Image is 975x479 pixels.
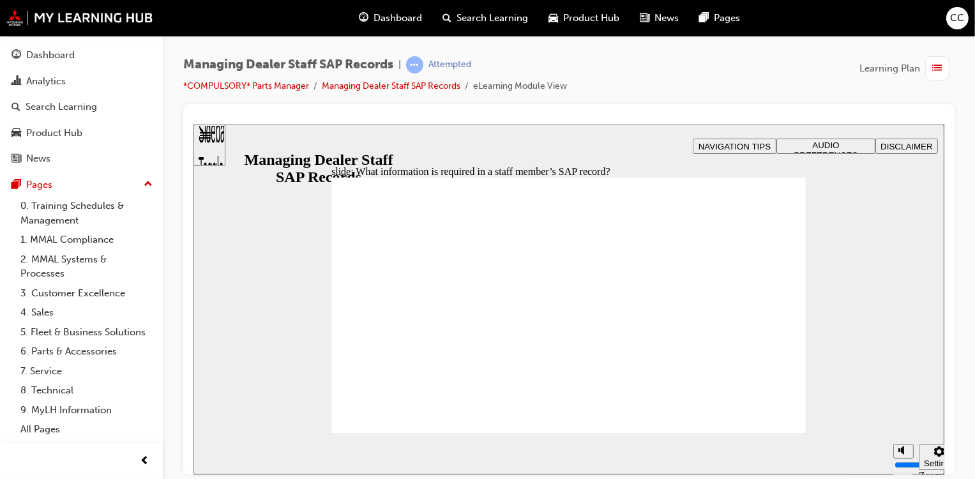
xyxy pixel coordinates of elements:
[5,173,158,197] button: Pages
[5,95,158,119] a: Search Learning
[539,5,630,31] a: car-iconProduct Hub
[951,11,965,26] span: CC
[505,17,577,27] span: NAVIGATION TIPS
[11,102,20,113] span: search-icon
[322,80,460,91] a: Managing Dealer Staff SAP Records
[5,41,158,173] button: DashboardAnalyticsSearch LearningProduct HubNews
[443,10,452,26] span: search-icon
[457,11,529,26] span: Search Learning
[26,126,82,141] div: Product Hub
[398,57,401,72] span: |
[725,346,750,379] label: Zoom to fit
[655,11,679,26] span: News
[601,16,665,35] span: AUDIO PREFERENCES
[15,381,158,400] a: 8. Technical
[682,14,744,29] button: DISCLAIMER
[183,57,393,72] span: Managing Dealer Staff SAP Records
[140,453,150,469] span: prev-icon
[26,178,52,192] div: Pages
[183,80,309,91] a: *COMPULSORY* Parts Manager
[11,76,21,87] span: chart-icon
[11,128,21,139] span: car-icon
[714,11,741,26] span: Pages
[564,11,620,26] span: Product Hub
[5,70,158,93] a: Analytics
[859,61,920,76] span: Learning Plan
[640,10,650,26] span: news-icon
[499,14,583,29] button: NAVIGATION TIPS
[700,10,709,26] span: pages-icon
[933,61,942,77] span: list-icon
[946,7,969,29] button: CC
[15,303,158,323] a: 4. Sales
[693,308,744,350] div: misc controls
[428,59,471,71] div: Attempted
[630,5,690,31] a: news-iconNews
[15,284,158,303] a: 3. Customer Excellence
[690,5,751,31] a: pages-iconPages
[359,10,369,26] span: guage-icon
[5,43,158,67] a: Dashboard
[15,230,158,250] a: 1. MMAL Compliance
[11,179,21,191] span: pages-icon
[15,361,158,381] a: 7. Service
[473,79,567,94] li: eLearning Module View
[730,334,761,344] div: Settings
[26,151,50,166] div: News
[15,342,158,361] a: 6. Parts & Accessories
[5,147,158,171] a: News
[5,121,158,145] a: Product Hub
[11,50,21,61] span: guage-icon
[15,420,158,439] a: All Pages
[859,56,955,80] button: Learning Plan
[15,400,158,420] a: 9. MyLH Information
[6,10,153,26] img: mmal
[11,153,21,165] span: news-icon
[700,319,720,334] button: Mute (Ctrl+Alt+M)
[26,74,66,89] div: Analytics
[26,100,97,114] div: Search Learning
[15,323,158,342] a: 5. Fleet & Business Solutions
[26,48,75,63] div: Dashboard
[15,250,158,284] a: 2. MMAL Systems & Processes
[687,17,739,27] span: DISCLAIMER
[15,196,158,230] a: 0. Training Schedules & Management
[374,11,423,26] span: Dashboard
[349,5,433,31] a: guage-iconDashboard
[701,335,783,346] input: volume
[144,176,153,193] span: up-icon
[406,56,423,73] span: learningRecordVerb_ATTEMPT-icon
[725,320,766,346] button: Settings
[549,10,559,26] span: car-icon
[583,14,682,29] button: AUDIO PREFERENCES
[433,5,539,31] a: search-iconSearch Learning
